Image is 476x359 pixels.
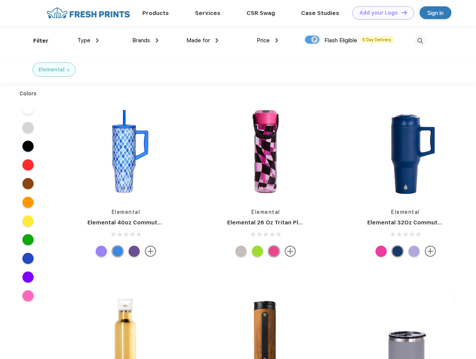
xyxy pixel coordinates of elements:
[112,246,123,257] div: Blue tile
[145,246,156,257] img: more.svg
[268,246,279,257] div: Pink Checkers
[96,246,107,257] div: Iridescent
[195,10,220,16] a: Services
[324,37,357,44] span: Flash Eligible
[87,219,189,226] a: Elemental 40oz Commuter Tumbler
[14,90,43,98] div: Colors
[425,246,436,257] img: more.svg
[129,246,140,257] div: Purple
[186,37,210,44] span: Made for
[38,66,65,74] div: Elemental
[356,101,455,201] img: func=resize&h=266
[402,10,407,15] img: DT
[414,35,426,47] img: desktop_search.svg
[67,69,69,71] img: filter_cancel.svg
[235,246,247,257] div: Midnight Clear
[359,10,398,16] div: Add your Logo
[375,246,387,257] div: Hot Pink
[156,38,158,43] img: dropdown.png
[360,36,393,43] span: 5 Day Delivery
[367,219,469,226] a: Elemental 32Oz Commuter Tumbler
[391,209,420,215] a: Elemental
[275,38,278,43] img: dropdown.png
[132,37,150,44] span: Brands
[142,10,169,16] a: Products
[408,246,420,257] div: Lilac Tie Dye
[392,246,403,257] div: Navy
[77,37,90,44] span: Type
[285,246,296,257] img: more.svg
[33,37,49,45] div: Filter
[112,209,140,215] a: Elemental
[420,6,451,19] a: Sign in
[216,38,218,43] img: dropdown.png
[227,219,351,226] a: Elemental 26 Oz Tritan Plastic Water Bottle
[216,101,315,201] img: func=resize&h=266
[247,10,275,16] a: CSR Swag
[96,38,99,43] img: dropdown.png
[257,37,270,44] span: Price
[427,9,443,17] div: Sign in
[251,209,280,215] a: Elemental
[44,6,132,19] img: fo%20logo%202.webp
[252,246,263,257] div: Key lime
[76,101,176,201] img: func=resize&h=266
